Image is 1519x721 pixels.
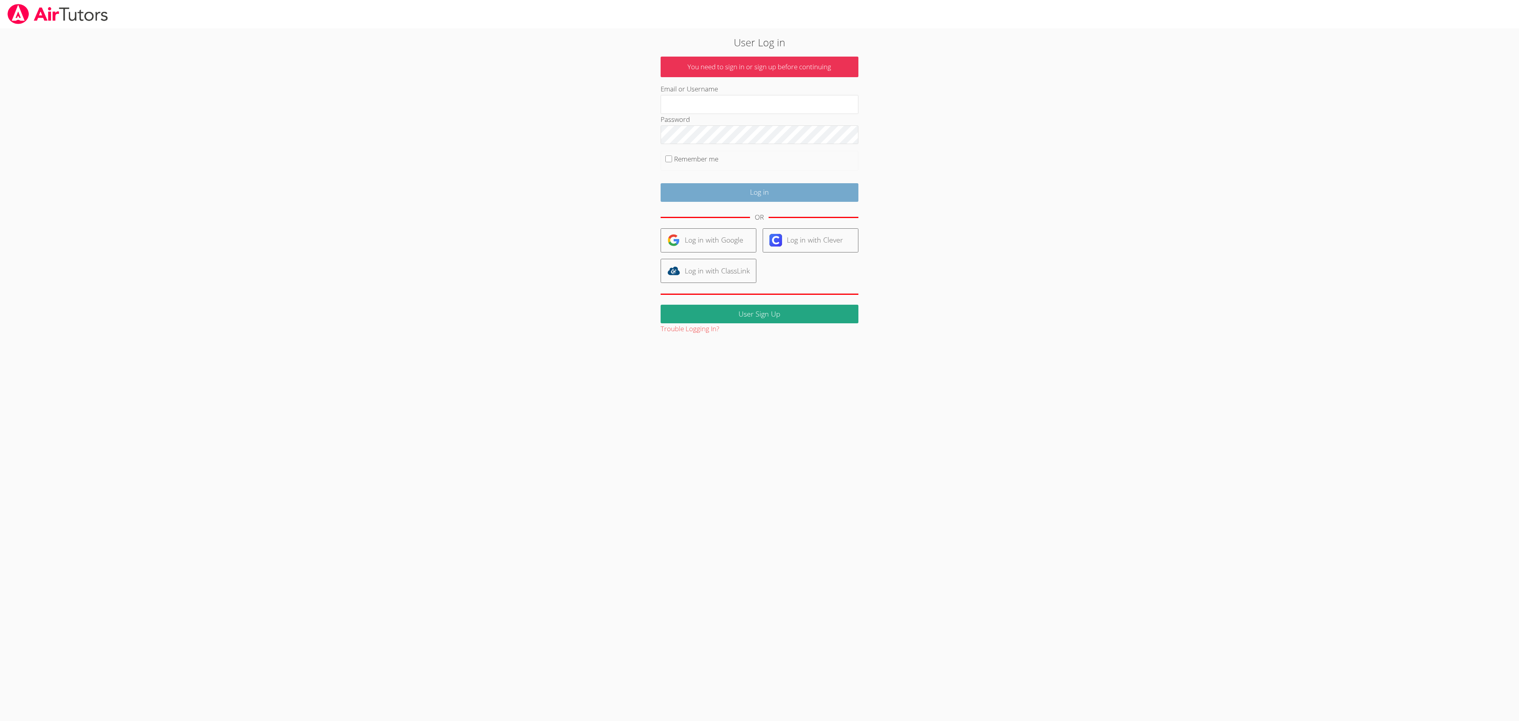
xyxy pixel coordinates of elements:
[769,234,782,247] img: clever-logo-6eab21bc6e7a338710f1a6ff85c0baf02591cd810cc4098c63d3a4b26e2feb20.svg
[763,228,858,252] a: Log in with Clever
[667,234,680,247] img: google-logo-50288ca7cdecda66e5e0955fdab243c47b7ad437acaf1139b6f446037453330a.svg
[661,305,858,323] a: User Sign Up
[349,35,1170,50] h2: User Log in
[661,228,756,252] a: Log in with Google
[667,264,680,277] img: classlink-logo-d6bb404cc1216ec64c9a2012d9dc4662098be43eaf13dc465df04b49fa7ab582.svg
[661,84,718,93] label: Email or Username
[661,183,858,202] input: Log in
[661,259,756,283] a: Log in with ClassLink
[661,323,719,335] button: Trouble Logging In?
[661,115,690,124] label: Password
[7,4,109,24] img: airtutors_banner-c4298cdbf04f3fff15de1276eac7730deb9818008684d7c2e4769d2f7ddbe033.png
[674,154,718,163] label: Remember me
[755,212,764,223] div: OR
[661,57,858,78] p: You need to sign in or sign up before continuing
